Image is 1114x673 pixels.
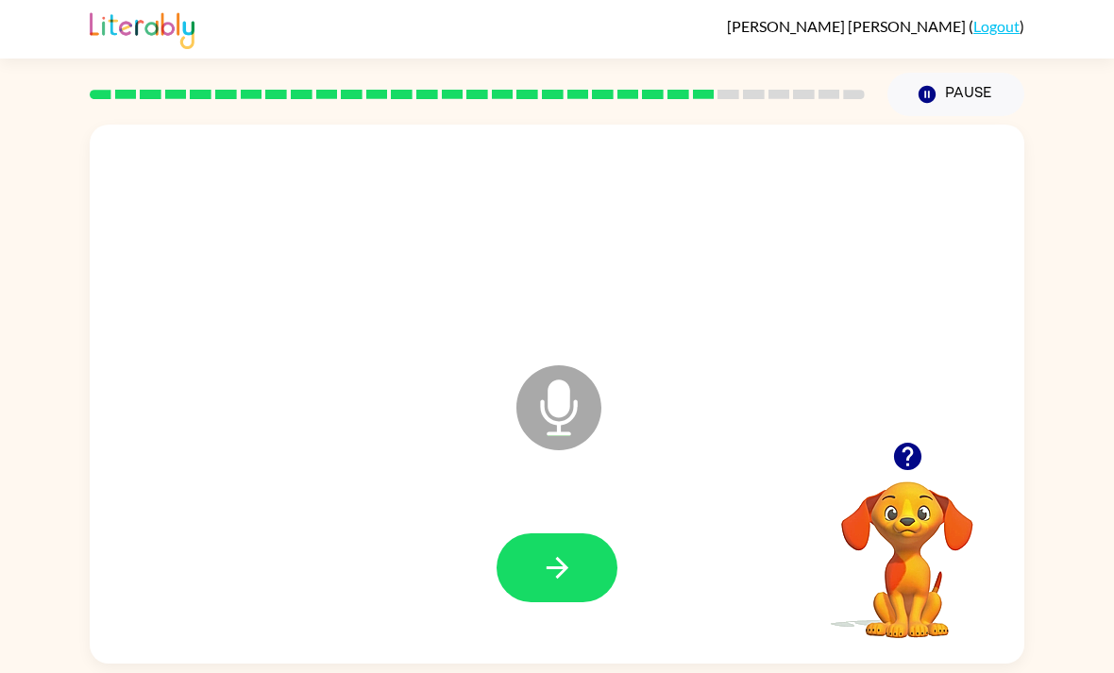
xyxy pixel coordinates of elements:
video: Your browser must support playing .mp4 files to use Literably. Please try using another browser. [813,452,1002,641]
div: ( ) [727,17,1024,35]
a: Logout [973,17,1020,35]
img: Literably [90,8,194,49]
button: Pause [887,73,1024,116]
span: [PERSON_NAME] [PERSON_NAME] [727,17,969,35]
